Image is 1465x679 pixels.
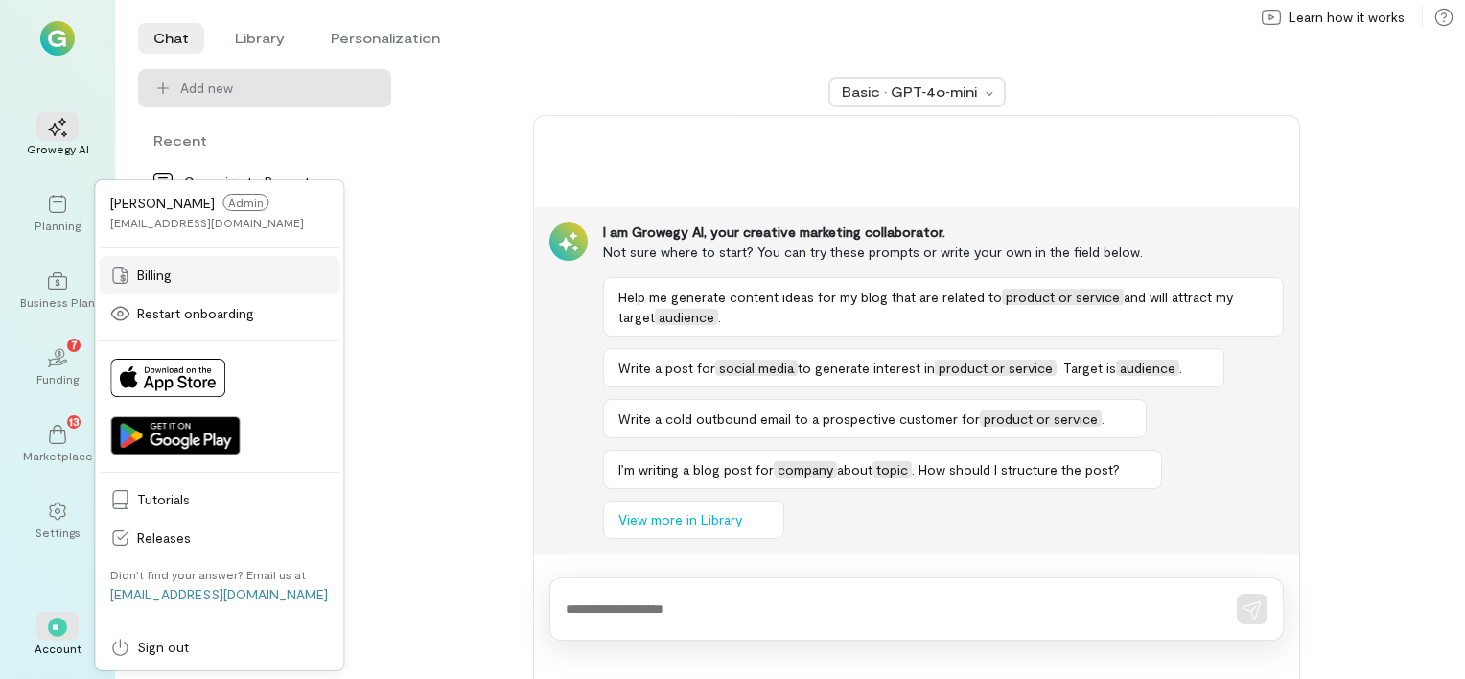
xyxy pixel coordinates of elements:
a: Sign out [99,628,339,667]
a: Billing [99,256,339,294]
span: Write a cold outbound email to a prospective customer for [618,410,980,427]
li: Chat [138,23,204,54]
div: Not sure where to start? You can try these prompts or write your own in the field below. [603,242,1284,262]
span: I’m writing a blog post for [618,461,774,478]
div: [EMAIL_ADDRESS][DOMAIN_NAME] [110,215,304,230]
span: Billing [137,266,328,285]
span: Learn how it works [1289,8,1405,27]
span: 7 [71,336,78,353]
a: Tutorials [99,480,339,519]
span: 13 [69,412,80,430]
span: to generate interest in [798,360,935,376]
a: Restart onboarding [99,294,339,333]
a: Funding [23,333,92,402]
button: Write a cold outbound email to a prospective customer forproduct or service. [603,399,1147,438]
a: Growegy AI [23,103,92,172]
li: Library [220,23,300,54]
a: Business Plan [23,256,92,325]
span: . [1102,410,1105,427]
div: Funding [36,371,79,386]
a: Releases [99,519,339,557]
span: Restart onboarding [137,304,328,323]
span: . [1179,360,1182,376]
div: Recent [138,130,391,151]
span: Add new [180,79,376,98]
div: Basic · GPT‑4o‑mini [842,82,980,102]
span: product or service [935,360,1057,376]
img: Download on App Store [110,359,225,397]
div: Settings [35,525,81,540]
div: Planning [35,218,81,233]
button: View more in Library [603,501,784,539]
a: Settings [23,486,92,555]
span: audience [1116,360,1179,376]
button: Write a post forsocial mediato generate interest inproduct or service. Target isaudience. [603,348,1224,387]
span: about [837,461,872,478]
div: Growegy AI [27,141,89,156]
div: Business Plan [20,294,95,310]
span: . [718,309,721,325]
div: Didn’t find your answer? Email us at [110,567,306,582]
span: Write a post for [618,360,715,376]
span: social media [715,360,798,376]
span: topic [872,461,912,478]
img: Get it on Google Play [110,416,240,455]
a: Planning [23,179,92,248]
span: [PERSON_NAME] [110,195,215,211]
span: company [774,461,837,478]
a: Marketplace [23,410,92,479]
span: . How should I structure the post? [912,461,1120,478]
span: product or service [980,410,1102,427]
div: Campaign to Promote Product [184,172,334,192]
span: View more in Library [618,510,742,529]
a: [EMAIL_ADDRESS][DOMAIN_NAME] [110,586,328,602]
span: Admin [222,194,268,211]
span: Releases [137,528,328,548]
span: Tutorials [137,490,328,509]
button: Help me generate content ideas for my blog that are related toproduct or serviceand will attract ... [603,277,1284,337]
span: audience [655,309,718,325]
li: Personalization [315,23,455,54]
span: Help me generate content ideas for my blog that are related to [618,289,1002,305]
div: Account [35,641,81,656]
button: I’m writing a blog post forcompanyabouttopic. How should I structure the post? [603,450,1162,489]
span: product or service [1002,289,1124,305]
div: I am Growegy AI, your creative marketing collaborator. [603,222,1284,242]
div: Marketplace [23,448,93,463]
span: Sign out [137,638,328,657]
span: . Target is [1057,360,1116,376]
